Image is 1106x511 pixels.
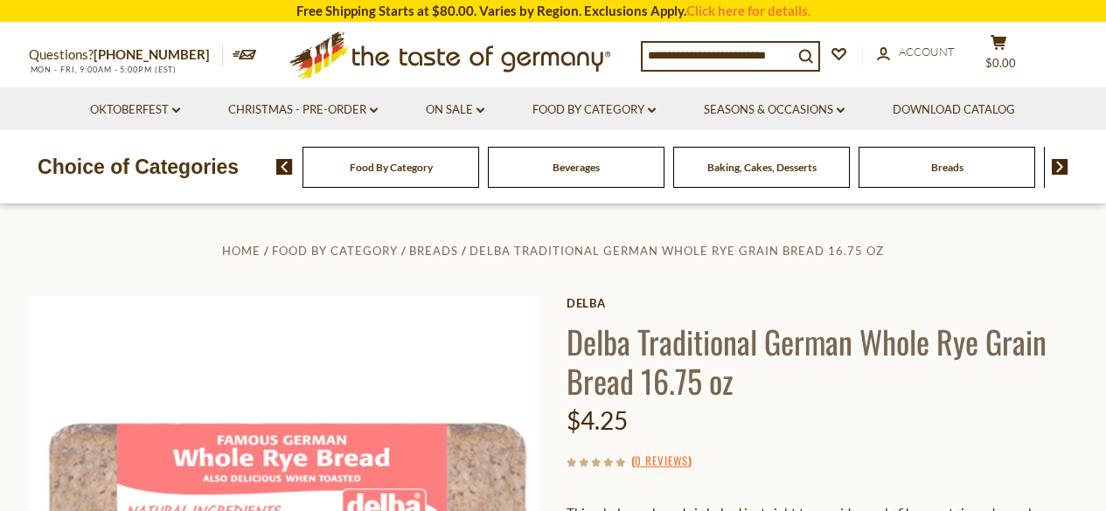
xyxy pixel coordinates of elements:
a: Account [877,43,955,62]
span: Account [899,45,955,59]
a: Download Catalog [893,100,1015,120]
a: Oktoberfest [90,100,180,120]
a: Beverages [553,161,600,174]
a: Food By Category [532,100,656,120]
a: Seasons & Occasions [704,100,845,120]
a: Breads [409,244,458,258]
span: $4.25 [567,405,628,435]
a: Baking, Cakes, Desserts [707,161,817,174]
a: Home [222,244,261,258]
a: On Sale [426,100,484,120]
a: Click here for details. [686,3,810,18]
a: Food By Category [272,244,398,258]
h1: Delba Traditional German Whole Rye Grain Bread 16.75 oz [567,321,1078,400]
span: MON - FRI, 9:00AM - 5:00PM (EST) [29,65,177,74]
a: Breads [931,161,963,174]
a: 0 Reviews [635,452,688,471]
a: Food By Category [350,161,433,174]
span: ( ) [631,452,692,469]
a: Delba Traditional German Whole Rye Grain Bread 16.75 oz [470,244,884,258]
a: [PHONE_NUMBER] [94,46,210,62]
p: Questions? [29,44,223,66]
span: $0.00 [985,56,1016,70]
button: $0.00 [973,34,1026,78]
a: Delba [567,296,1078,310]
a: Christmas - PRE-ORDER [228,100,378,120]
img: next arrow [1052,159,1068,175]
img: previous arrow [276,159,293,175]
